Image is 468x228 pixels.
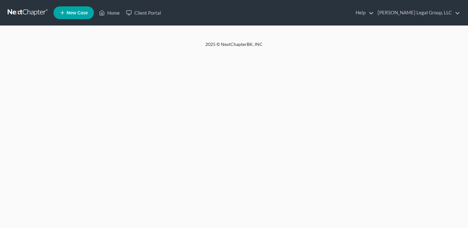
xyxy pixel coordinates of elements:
new-legal-case-button: New Case [53,6,94,19]
a: Client Portal [123,7,164,18]
div: 2025 © NextChapterBK, INC [53,41,415,53]
a: Home [96,7,123,18]
a: Help [352,7,374,18]
a: [PERSON_NAME] Legal Group, LLC [374,7,460,18]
